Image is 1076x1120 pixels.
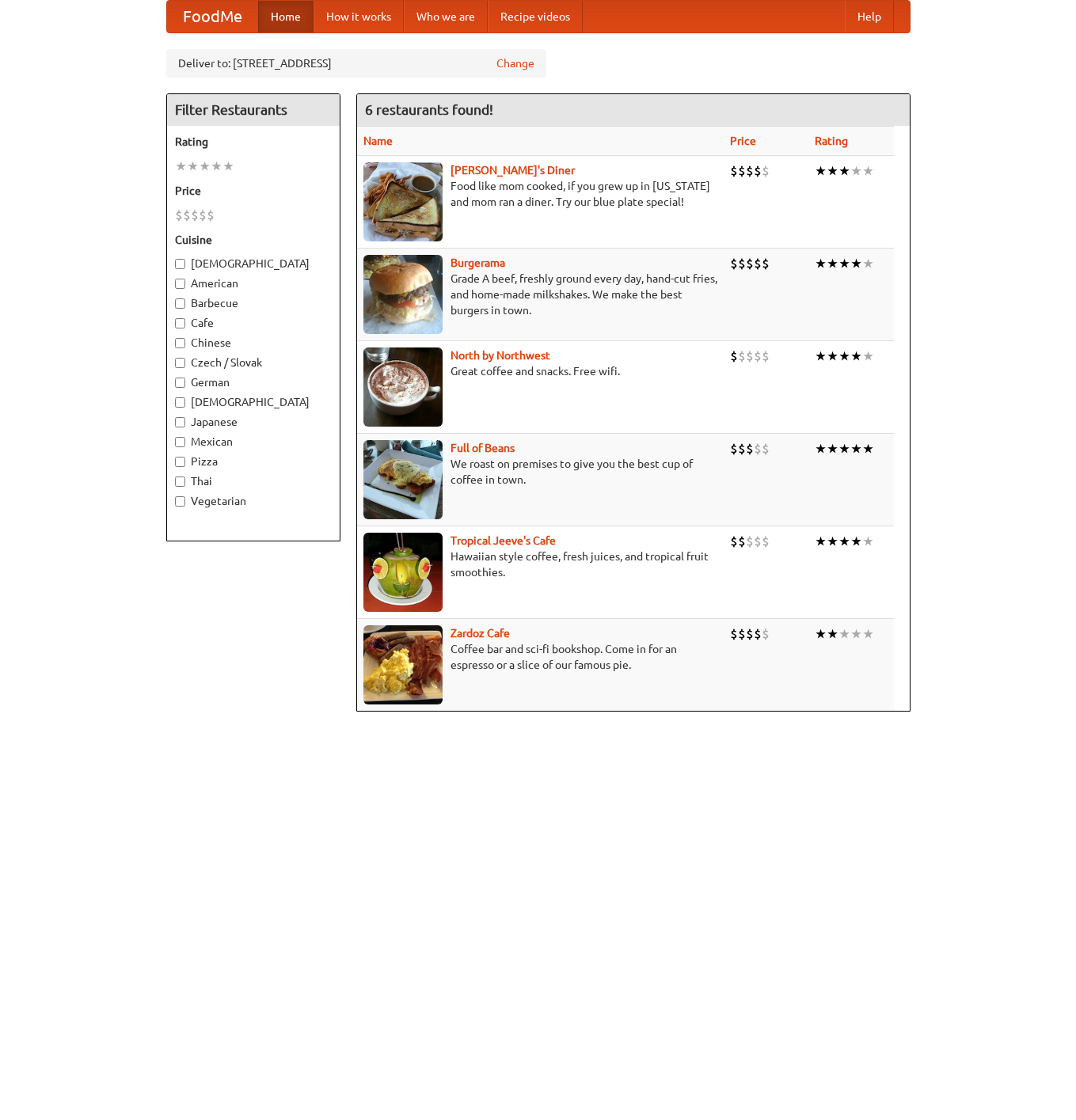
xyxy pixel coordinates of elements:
[363,440,443,519] img: beans.jpg
[730,255,738,272] li: $
[815,135,848,147] a: Rating
[175,496,185,507] input: Vegetarian
[175,355,332,370] label: Czech / Slovak
[363,456,717,488] p: We roast on premises to give you the best cup of coffee in town.
[746,440,754,457] li: $
[451,627,510,640] a: Zardoz Cafe
[175,318,185,328] input: Cafe
[827,255,838,272] li: ★
[175,275,332,291] label: American
[451,442,515,454] a: Full of Beans
[363,363,717,379] p: Great coffee and snacks. Free wifi.
[175,358,185,368] input: Czech / Slovak
[838,625,850,643] li: ★
[363,533,443,612] img: jeeves.jpg
[850,347,862,365] li: ★
[850,255,862,272] li: ★
[175,183,332,199] h5: Price
[175,207,183,224] li: $
[862,347,874,365] li: ★
[183,207,191,224] li: $
[404,1,488,32] a: Who we are
[730,533,738,550] li: $
[762,440,770,457] li: $
[191,207,199,224] li: $
[175,134,332,150] h5: Rating
[815,533,827,550] li: ★
[451,534,556,547] a: Tropical Jeeve's Cafe
[738,347,746,365] li: $
[175,457,185,467] input: Pizza
[815,255,827,272] li: ★
[746,162,754,180] li: $
[175,434,332,450] label: Mexican
[746,255,754,272] li: $
[175,158,187,175] li: ★
[730,135,756,147] a: Price
[175,259,185,269] input: [DEMOGRAPHIC_DATA]
[451,349,550,362] a: North by Northwest
[175,298,185,309] input: Barbecue
[862,255,874,272] li: ★
[827,625,838,643] li: ★
[175,315,332,331] label: Cafe
[838,533,850,550] li: ★
[838,162,850,180] li: ★
[363,135,393,147] a: Name
[199,207,207,224] li: $
[730,162,738,180] li: $
[211,158,222,175] li: ★
[222,158,234,175] li: ★
[314,1,404,32] a: How it works
[175,476,185,487] input: Thai
[187,158,199,175] li: ★
[730,440,738,457] li: $
[850,625,862,643] li: ★
[363,347,443,427] img: north.jpg
[754,347,762,365] li: $
[175,493,332,509] label: Vegetarian
[451,164,575,177] a: [PERSON_NAME]'s Diner
[838,440,850,457] li: ★
[175,417,185,427] input: Japanese
[175,279,185,289] input: American
[827,162,838,180] li: ★
[175,378,185,388] input: German
[258,1,314,32] a: Home
[175,473,332,489] label: Thai
[738,162,746,180] li: $
[166,49,546,78] div: Deliver to: [STREET_ADDRESS]
[754,255,762,272] li: $
[850,440,862,457] li: ★
[730,347,738,365] li: $
[754,533,762,550] li: $
[762,347,770,365] li: $
[175,338,185,348] input: Chinese
[838,347,850,365] li: ★
[754,625,762,643] li: $
[730,625,738,643] li: $
[363,641,717,673] p: Coffee bar and sci-fi bookshop. Come in for an espresso or a slice of our famous pie.
[850,162,862,180] li: ★
[845,1,894,32] a: Help
[738,440,746,457] li: $
[363,271,717,318] p: Grade A beef, freshly ground every day, hand-cut fries, and home-made milkshakes. We make the bes...
[451,256,505,269] a: Burgerama
[365,102,493,117] ng-pluralize: 6 restaurants found!
[199,158,211,175] li: ★
[167,1,258,32] a: FoodMe
[862,533,874,550] li: ★
[762,255,770,272] li: $
[746,347,754,365] li: $
[762,625,770,643] li: $
[175,256,332,271] label: [DEMOGRAPHIC_DATA]
[363,255,443,334] img: burgerama.jpg
[746,533,754,550] li: $
[850,533,862,550] li: ★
